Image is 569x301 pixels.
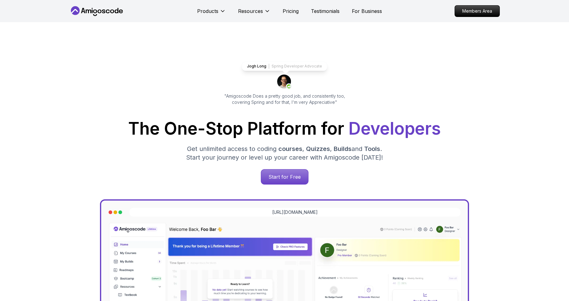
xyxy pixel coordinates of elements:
[348,118,441,139] span: Developers
[352,7,382,15] a: For Business
[272,64,322,69] p: Spring Developer Advocate
[247,64,266,69] p: Jogh Long
[181,144,388,162] p: Get unlimited access to coding , , and . Start your journey or level up your career with Amigosco...
[74,120,495,137] h1: The One-Stop Platform for
[283,7,299,15] a: Pricing
[364,145,380,153] span: Tools
[261,169,308,184] p: Start for Free
[216,93,353,105] p: "Amigoscode Does a pretty good job, and consistently too, covering Spring and for that, I'm very ...
[306,145,330,153] span: Quizzes
[261,169,308,185] a: Start for Free
[197,7,218,15] p: Products
[272,209,318,215] a: [URL][DOMAIN_NAME]
[277,75,292,89] img: josh long
[455,5,500,17] a: Members Area
[238,7,270,20] button: Resources
[238,7,263,15] p: Resources
[455,6,499,17] p: Members Area
[311,7,340,15] a: Testimonials
[278,145,302,153] span: courses
[334,145,352,153] span: Builds
[197,7,226,20] button: Products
